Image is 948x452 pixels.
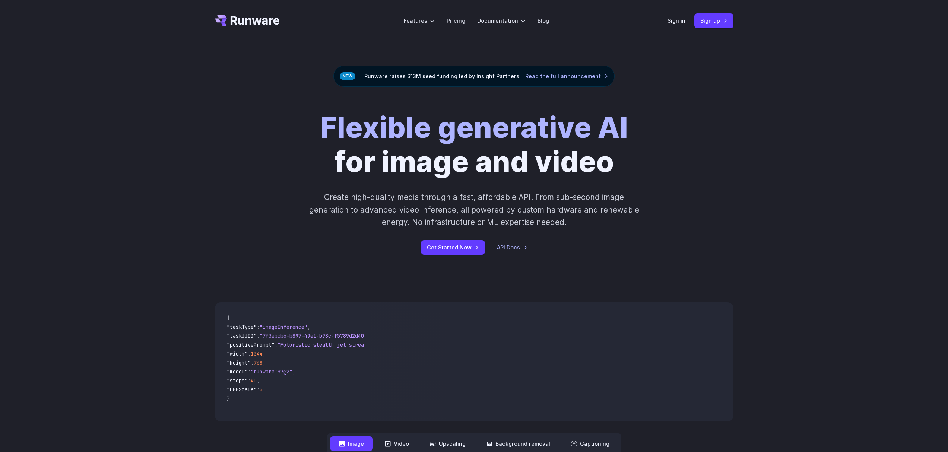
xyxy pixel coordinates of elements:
[308,191,640,228] p: Create high-quality media through a fast, affordable API. From sub-second image generation to adv...
[251,350,263,357] span: 1344
[257,332,260,339] span: :
[227,395,230,402] span: }
[251,359,254,366] span: :
[260,324,307,330] span: "imageInference"
[227,368,248,375] span: "model"
[404,16,435,25] label: Features
[227,350,248,357] span: "width"
[254,359,263,366] span: 768
[333,66,615,87] div: Runware raises $13M seed funding led by Insight Partners
[248,368,251,375] span: :
[257,377,260,384] span: ,
[257,386,260,393] span: :
[227,332,257,339] span: "taskUUID"
[421,436,475,451] button: Upscaling
[376,436,418,451] button: Video
[421,240,485,255] a: Get Started Now
[307,324,310,330] span: ,
[275,341,278,348] span: :
[562,436,618,451] button: Captioning
[215,15,280,26] a: Go to /
[320,110,628,145] strong: Flexible generative AI
[227,341,275,348] span: "positivePrompt"
[251,377,257,384] span: 40
[278,341,549,348] span: "Futuristic stealth jet streaking through a neon-lit cityscape with glowing purple exhaust"
[694,13,733,28] a: Sign up
[227,359,251,366] span: "height"
[227,324,257,330] span: "taskType"
[260,386,263,393] span: 5
[292,368,295,375] span: ,
[525,72,608,80] a: Read the full announcement
[478,436,559,451] button: Background removal
[260,332,373,339] span: "7f3ebcb6-b897-49e1-b98c-f5789d2d40d7"
[477,16,526,25] label: Documentation
[668,16,685,25] a: Sign in
[263,350,266,357] span: ,
[320,111,628,179] h1: for image and video
[251,368,292,375] span: "runware:97@2"
[538,16,549,25] a: Blog
[227,315,230,321] span: {
[447,16,465,25] a: Pricing
[248,350,251,357] span: :
[227,386,257,393] span: "CFGScale"
[497,243,527,252] a: API Docs
[248,377,251,384] span: :
[257,324,260,330] span: :
[227,377,248,384] span: "steps"
[330,436,373,451] button: Image
[263,359,266,366] span: ,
